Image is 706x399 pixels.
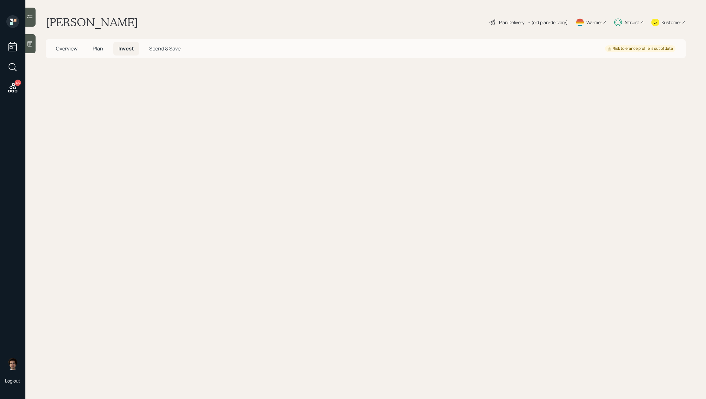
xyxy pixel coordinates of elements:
div: • (old plan-delivery) [528,19,568,26]
div: Warmer [586,19,602,26]
span: Invest [118,45,134,52]
img: harrison-schaefer-headshot-2.png [6,357,19,370]
span: Plan [93,45,103,52]
span: Overview [56,45,77,52]
div: Risk tolerance profile is out of date [608,46,673,51]
div: Altruist [624,19,639,26]
div: Kustomer [662,19,681,26]
div: Plan Delivery [499,19,524,26]
h1: [PERSON_NAME] [46,15,138,29]
span: Spend & Save [149,45,181,52]
div: Log out [5,378,20,384]
div: 46 [15,80,21,86]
